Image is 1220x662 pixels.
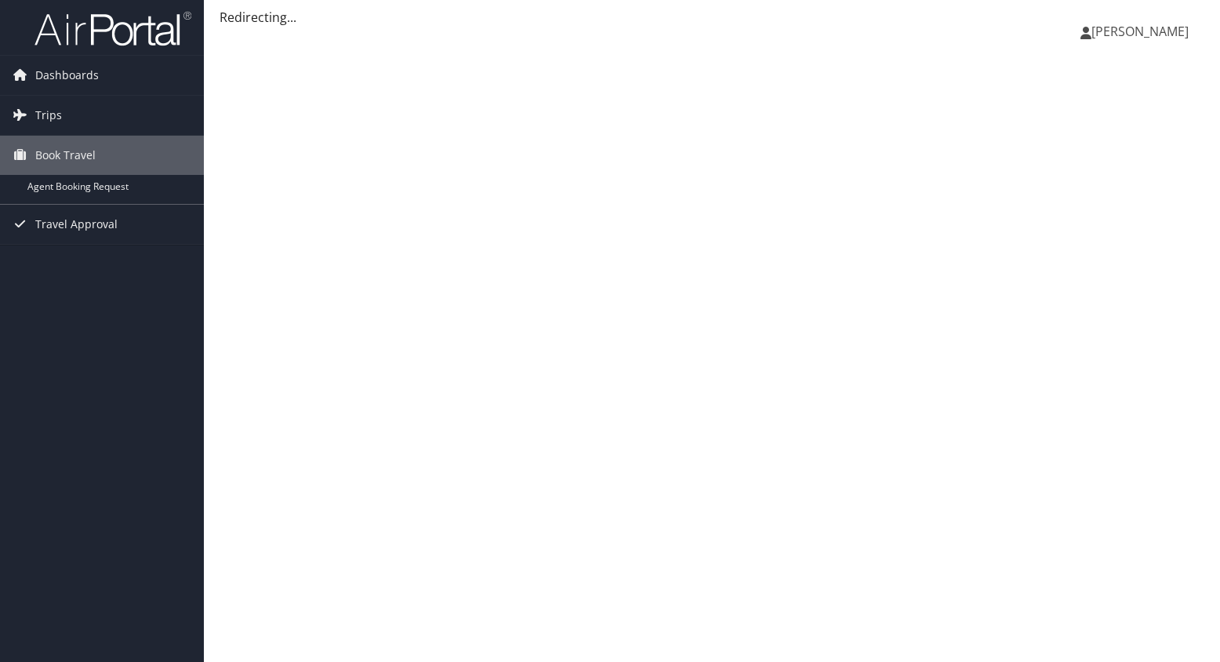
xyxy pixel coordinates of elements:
[35,136,96,175] span: Book Travel
[35,205,118,244] span: Travel Approval
[1091,23,1189,40] span: [PERSON_NAME]
[1080,8,1204,55] a: [PERSON_NAME]
[220,8,1204,27] div: Redirecting...
[34,10,191,47] img: airportal-logo.png
[35,96,62,135] span: Trips
[35,56,99,95] span: Dashboards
